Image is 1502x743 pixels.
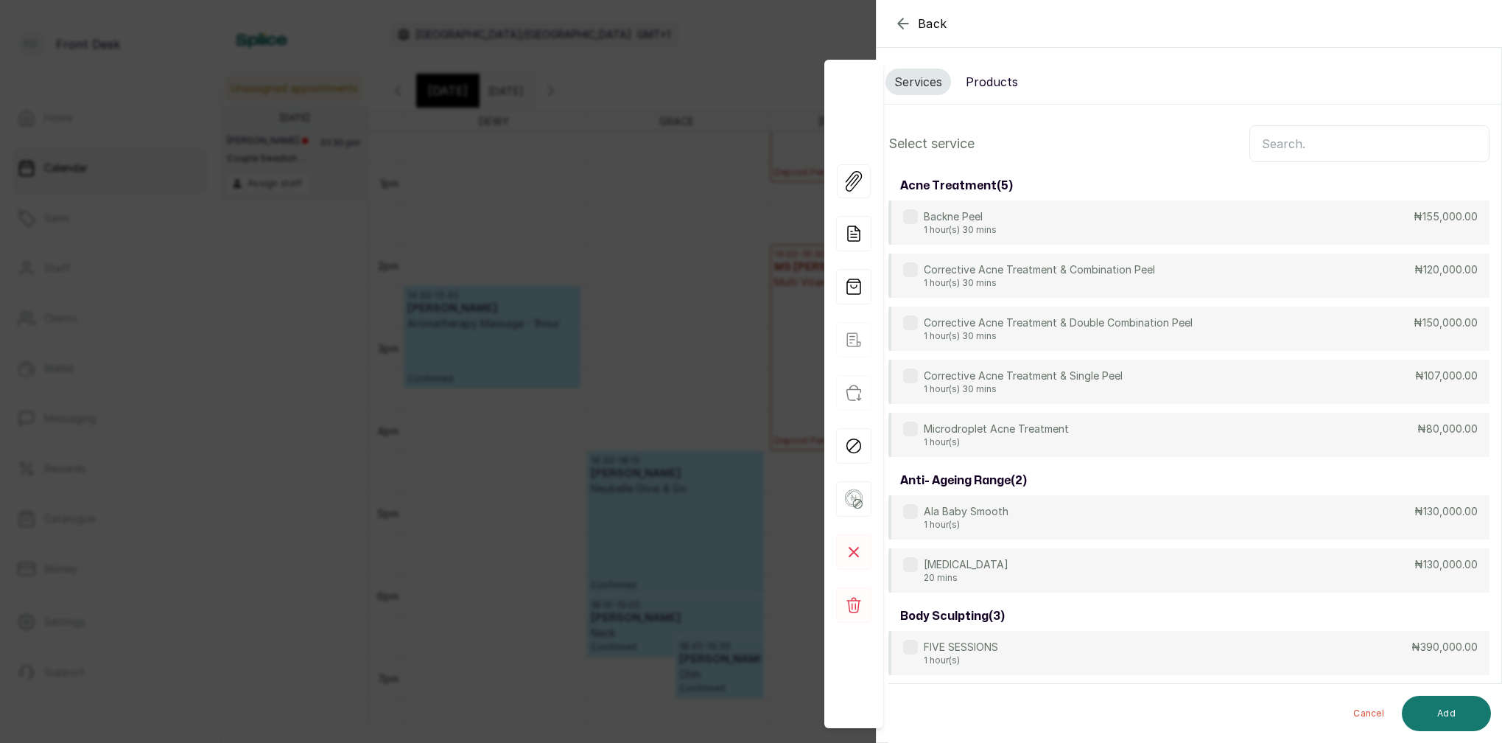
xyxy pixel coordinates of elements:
[924,557,1008,572] p: [MEDICAL_DATA]
[924,519,1008,531] p: 1 hour(s)
[1414,315,1478,330] p: ₦150,000.00
[924,209,997,224] p: Backne Peel
[924,422,1069,436] p: Microdroplet Acne Treatment
[885,69,951,95] button: Services
[924,640,998,655] p: FIVE SESSIONS
[1415,369,1478,383] p: ₦107,000.00
[924,224,997,236] p: 1 hour(s) 30 mins
[1249,125,1489,162] input: Search.
[888,133,975,154] p: Select service
[924,315,1193,330] p: Corrective Acne Treatment & Double Combination Peel
[924,655,998,666] p: 1 hour(s)
[924,262,1155,277] p: Corrective Acne Treatment & Combination Peel
[924,504,1008,519] p: Ala Baby Smooth
[1411,640,1478,655] p: ₦390,000.00
[1414,557,1478,572] p: ₦130,000.00
[918,15,947,32] span: Back
[1402,696,1491,731] button: Add
[1414,262,1478,277] p: ₦120,000.00
[900,607,1005,625] h3: body sculpting ( 3 )
[1417,422,1478,436] p: ₦80,000.00
[924,436,1069,448] p: 1 hour(s)
[924,383,1123,395] p: 1 hour(s) 30 mins
[1414,209,1478,224] p: ₦155,000.00
[924,277,1155,289] p: 1 hour(s) 30 mins
[1414,504,1478,519] p: ₦130,000.00
[924,369,1123,383] p: Corrective Acne Treatment & Single Peel
[894,15,947,32] button: Back
[924,330,1193,342] p: 1 hour(s) 30 mins
[1341,696,1396,731] button: Cancel
[900,472,1027,489] h3: anti- ageing range ( 2 )
[957,69,1027,95] button: Products
[924,572,1008,584] p: 20 mins
[900,177,1013,195] h3: acne treatment ( 5 )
